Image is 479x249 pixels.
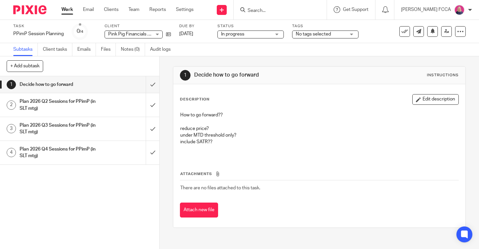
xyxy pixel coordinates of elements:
[180,139,458,145] p: include SATR??
[20,96,99,113] h1: Plan 2026 Q2 Sessions for PPimP (in SLT mtg)
[13,5,46,14] img: Pixie
[217,24,284,29] label: Status
[296,32,331,36] span: No tags selected
[247,8,307,14] input: Search
[104,6,119,13] a: Clients
[180,70,191,81] div: 1
[20,120,99,137] h1: Plan 2026 Q3 Sessions for PPimP (in SLT mtg)
[454,5,465,15] img: Cheryl%20Sharp%20FCCA.png
[13,31,64,37] div: PPimP Session Planning
[149,6,166,13] a: Reports
[77,28,83,35] div: 0
[194,72,334,79] h1: Decide how to go forward
[7,100,16,110] div: 2
[180,125,458,132] p: reduce price?
[80,30,83,33] small: /4
[7,148,16,157] div: 4
[83,6,94,13] a: Email
[412,94,459,105] button: Edit description
[180,132,458,139] p: under MTD threshold only?
[221,32,244,36] span: In progress
[180,186,260,190] span: There are no files attached to this task.
[180,203,218,218] button: Attach new file
[427,73,459,78] div: Instructions
[20,144,99,161] h1: Plan 2026 Q4 Sessions for PPimP (in SLT mtg)
[13,43,38,56] a: Subtasks
[43,43,72,56] a: Client tasks
[20,80,99,90] h1: Decide how to go forward
[77,43,96,56] a: Emails
[61,6,73,13] a: Work
[292,24,359,29] label: Tags
[108,32,154,36] span: Pink Pig Financials Ltd
[179,31,193,36] span: [DATE]
[101,43,116,56] a: Files
[13,24,64,29] label: Task
[128,6,139,13] a: Team
[179,24,209,29] label: Due by
[176,6,194,13] a: Settings
[7,124,16,133] div: 3
[180,172,212,176] span: Attachments
[7,60,43,72] button: + Add subtask
[401,6,451,13] p: [PERSON_NAME] FCCA
[121,43,145,56] a: Notes (0)
[343,7,368,12] span: Get Support
[7,80,16,89] div: 1
[150,43,176,56] a: Audit logs
[105,24,171,29] label: Client
[180,97,209,102] p: Description
[180,112,458,118] p: How to go forward??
